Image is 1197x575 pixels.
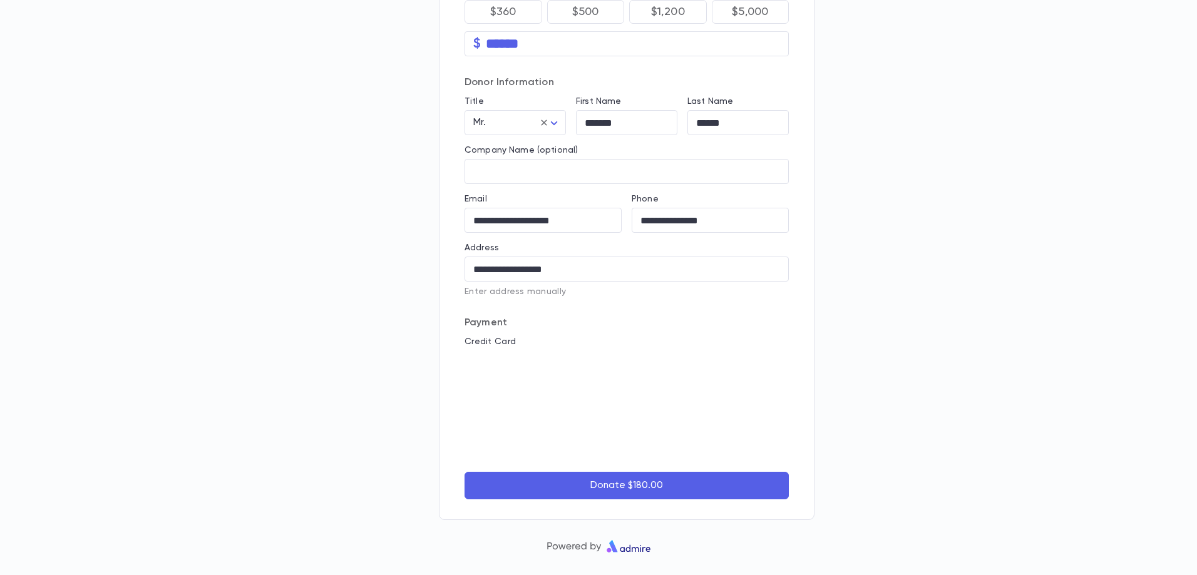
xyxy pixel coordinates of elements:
[465,287,789,297] p: Enter address manually
[687,96,733,106] label: Last Name
[465,145,578,155] label: Company Name (optional)
[490,6,516,18] p: $360
[465,76,789,89] p: Donor Information
[473,118,486,128] span: Mr.
[651,6,685,18] p: $1,200
[632,194,659,204] label: Phone
[732,6,768,18] p: $5,000
[465,194,487,204] label: Email
[465,337,789,347] p: Credit Card
[572,6,599,18] p: $500
[465,111,566,135] div: Mr.
[465,243,499,253] label: Address
[473,38,481,50] p: $
[465,317,789,329] p: Payment
[576,96,621,106] label: First Name
[465,96,484,106] label: Title
[465,472,789,499] button: Donate $180.00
